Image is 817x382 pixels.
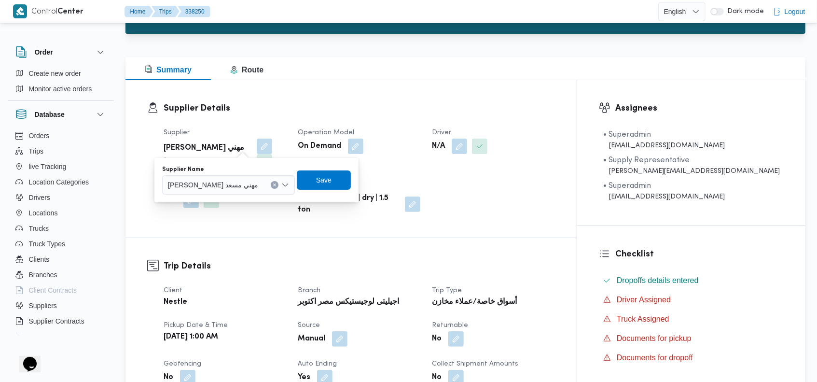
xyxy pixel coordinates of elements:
span: Monitor active orders [29,83,92,95]
button: Clients [12,252,110,267]
span: Client [164,287,182,294]
b: Manual [298,333,325,345]
button: Save [297,170,351,190]
button: Trips [152,6,180,17]
b: No [432,333,442,345]
span: Client Contracts [29,284,77,296]
button: Orders [12,128,110,143]
button: live Tracking [12,159,110,174]
span: Locations [29,207,58,219]
span: Documents for pickup [617,334,692,342]
img: X8yXhbKr1z7QwAAAABJRU5ErkJggg== [13,4,27,18]
span: Collect Shipment Amounts [432,361,518,367]
b: [DATE] 1:00 AM [164,331,218,343]
button: Devices [12,329,110,344]
span: Trip Type [432,287,462,294]
span: • Superadmin karim.ragab@illa.com.eg [603,129,725,151]
span: Operation Model [298,129,354,136]
span: Truck Assigned [617,315,669,323]
b: أسواق خاصة/عملاء مخازن [432,297,517,308]
span: Branch [298,287,320,294]
h3: Trip Details [164,260,555,273]
button: Trips [12,143,110,159]
span: • Superadmin mostafa.elrouby@illa.com.eg [603,180,725,202]
span: Trucks [29,223,49,234]
span: Devices [29,331,53,342]
button: Open list of options [281,181,289,189]
div: • Supply Representative [603,155,780,166]
button: Locations [12,205,110,221]
span: Documents for dropoff [617,352,693,364]
button: Client Contracts [12,283,110,298]
label: Supplier Name [162,166,204,173]
button: Truck Assigned [599,311,784,327]
div: • Superadmin [603,129,725,141]
span: • Supply Representative mohamed.sabry@illa.com.eg [603,155,780,176]
button: Location Categories [12,174,110,190]
span: Summary [145,66,192,74]
span: Auto Ending [298,361,337,367]
button: Documents for dropoff [599,350,784,366]
span: Supplier Contracts [29,315,84,327]
button: Suppliers [12,298,110,313]
button: Supplier Contracts [12,313,110,329]
button: Trucks [12,221,110,236]
button: Monitor active orders [12,81,110,97]
span: Documents for dropoff [617,354,693,362]
span: Source [298,322,320,328]
span: Trips [29,145,44,157]
button: Clear input [271,181,278,189]
span: Logout [785,6,805,17]
span: Returnable [432,322,468,328]
button: Documents for pickup [599,331,784,346]
div: [PERSON_NAME][EMAIL_ADDRESS][DOMAIN_NAME] [603,166,780,176]
b: اجيليتى لوجيستيكس مصر اكتوبر [298,297,399,308]
span: Driver [432,129,451,136]
b: Center [58,8,84,15]
span: Route [230,66,263,74]
h3: Order [35,46,53,58]
span: Supplier [164,129,190,136]
b: [PERSON_NAME] مهني مسعد [164,142,250,166]
div: Database [8,128,114,337]
iframe: chat widget [10,343,41,372]
div: • Superadmin [603,180,725,192]
span: Save [316,174,332,186]
span: Dropoffs details entered [617,276,699,284]
span: Documents for pickup [617,333,692,344]
div: Order [8,66,114,100]
h3: Checklist [615,248,784,261]
span: Orders [29,130,50,141]
span: Clients [29,254,50,265]
span: Geofencing [164,361,201,367]
span: Dropoffs details entered [617,275,699,286]
b: Nestle [164,297,187,308]
b: N/A [432,141,445,152]
button: Database [15,109,106,120]
h3: Supplier Details [164,102,555,115]
span: Truck Types [29,238,65,250]
button: Dropoffs details entered [599,273,784,288]
span: Suppliers [29,300,57,311]
button: Create new order [12,66,110,81]
b: On Demand [298,141,341,152]
span: Pickup date & time [164,322,228,328]
span: Location Categories [29,176,89,188]
span: Branches [29,269,57,281]
span: Truck Assigned [617,313,669,325]
button: Branches [12,267,110,283]
span: Dark mode [724,8,764,15]
button: Home [125,6,153,17]
button: Driver Assigned [599,292,784,308]
h3: Assignees [615,102,784,115]
span: Drivers [29,192,50,203]
button: Order [15,46,106,58]
button: Drivers [12,190,110,205]
b: dababa | closed | dry | 1.5 ton [298,193,398,216]
div: [EMAIL_ADDRESS][DOMAIN_NAME] [603,192,725,202]
button: Truck Types [12,236,110,252]
h3: Database [35,109,65,120]
span: Driver Assigned [617,296,671,304]
span: Driver Assigned [617,294,671,306]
